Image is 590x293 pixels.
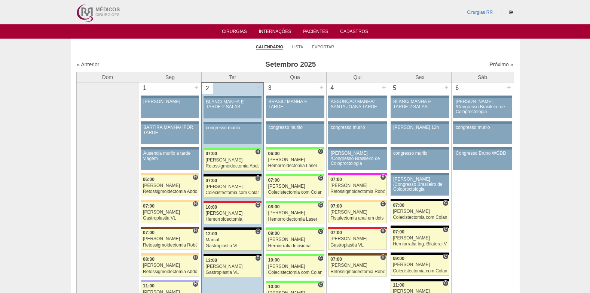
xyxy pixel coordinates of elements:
th: Qua [264,72,326,82]
div: Colecistectomia com Colangiografia VL [268,190,322,195]
span: Hospital [380,174,386,180]
span: 07:00 [143,230,155,235]
div: [PERSON_NAME] [206,158,260,163]
div: Key: Aviso [391,173,449,175]
div: congresso murilo [206,126,259,130]
div: Key: Brasil [266,254,324,256]
div: Gastroplastia VL [206,244,260,248]
a: Ausencia murilo a tarde viagem [141,149,199,170]
span: 12:00 [206,231,217,236]
a: Pacientes [303,29,328,36]
a: Cirurgias RR [467,10,493,15]
div: BLANC/ MANHÃ E TARDE 2 SALAS [393,99,447,109]
span: 07:00 [268,178,280,183]
a: BLANC/ MANHÃ E TARDE 2 SALAS [204,98,262,118]
a: H 07:00 [PERSON_NAME] Retossigmoidectomia Robótica [328,175,386,196]
div: [PERSON_NAME] /Congresso Brasileiro de Coloproctologia [331,151,384,166]
a: C 09:00 [PERSON_NAME] Herniorrafia Incisional [266,230,324,251]
a: C 07:00 [PERSON_NAME] Colecistectomia com Colangiografia VL [391,201,449,222]
div: 3 [264,82,276,94]
div: [PERSON_NAME] [143,236,197,241]
span: Consultório [443,227,448,233]
div: Hemorroidectomia Laser [268,163,322,168]
div: Retossigmoidectomia Abdominal VL [143,189,197,194]
div: Key: Aviso [141,147,199,149]
a: Cirurgias [222,29,247,35]
div: [PERSON_NAME] [330,183,385,188]
th: Dom [76,72,139,82]
div: Gastroplastia VL [206,270,260,275]
a: [PERSON_NAME] /Congresso Brasileiro de Coloproctologia [328,149,386,170]
a: C 07:00 [PERSON_NAME] Herniorrafia Ing. Bilateral VL [391,228,449,249]
a: Internações [259,29,291,36]
div: Key: Aviso [266,121,324,124]
a: BRASIL/ MANHÃ E TARDE [266,98,324,118]
div: Fistulectomia anal em dois tempos [330,216,385,221]
div: [PERSON_NAME] [206,184,260,189]
div: Colecistectomia com Colangiografia VL [393,215,447,220]
div: [PERSON_NAME] [143,210,197,215]
div: [PERSON_NAME] [206,264,260,269]
div: Key: Aviso [391,96,449,98]
a: BLANC/ MANHÃ E TARDE 2 SALAS [391,98,449,118]
div: Key: Bartira [328,200,386,202]
a: C 12:00 Marcal Gastroplastia VL [204,230,262,251]
div: Congresso Bruno WGDD [456,151,509,156]
div: Key: Santa Joana [328,253,386,256]
div: congresso murilo [269,125,322,130]
div: + [318,82,325,92]
div: Key: Aviso [391,147,449,149]
h3: Setembro 2025 [181,59,400,70]
div: Key: Aviso [453,96,511,98]
a: H 07:00 [PERSON_NAME] Gastroplastia VL [141,202,199,223]
a: Exportar [312,44,334,49]
div: Key: Aviso [141,96,199,98]
div: Key: Blanc [391,226,449,228]
div: Hemorroidectomia [206,217,260,222]
a: H 06:00 [PERSON_NAME] Retossigmoidectomia Abdominal VL [141,175,199,196]
div: [PERSON_NAME] [330,210,385,215]
div: Key: Bartira [141,253,199,256]
div: 4 [327,82,338,94]
span: 11:00 [143,283,155,289]
div: Key: Brasil [266,174,324,176]
a: C 07:00 [PERSON_NAME] Fistulectomia anal em dois tempos [328,202,386,223]
span: 08:30 [143,257,155,262]
a: H 07:00 [PERSON_NAME] Retossigmoidectomia Robótica [141,229,199,250]
a: [PERSON_NAME] 12h [391,124,449,144]
span: Consultório [318,175,323,181]
span: 07:00 [330,177,342,182]
div: [PERSON_NAME] [143,99,196,104]
div: Key: Brasil [204,148,262,150]
span: 10:00 [206,205,217,210]
span: 07:00 [206,151,217,156]
span: Hospital [193,281,198,287]
div: + [256,83,262,93]
a: H 07:00 [PERSON_NAME] Retossigmoidectomia Abdominal VL [204,150,262,171]
div: Key: Brasil [266,227,324,230]
div: congresso murilo [393,151,447,156]
div: Key: Bartira [141,200,199,202]
a: congresso murilo [266,124,324,144]
span: Hospital [255,149,261,155]
a: Cadastros [340,29,368,36]
span: Hospital [380,254,386,260]
span: 10:00 [268,257,280,263]
span: Consultório [255,229,261,235]
div: [PERSON_NAME] [330,263,385,268]
th: Ter [201,72,264,82]
a: [PERSON_NAME] /Congresso Brasileiro de Coloproctologia [391,175,449,196]
div: ASSUNÇÃO MANHÃ/ SANTA JOANA TARDE [331,99,384,109]
div: Key: Aviso [204,122,262,124]
a: « Anterior [77,61,100,67]
div: + [381,82,387,92]
th: Sáb [451,72,514,82]
a: H 07:00 [PERSON_NAME] Retossigmoidectomia Robótica [328,256,386,277]
div: [PERSON_NAME] [143,263,197,268]
div: Key: Blanc [391,279,449,281]
div: BRASIL/ MANHÃ E TARDE [269,99,322,109]
div: Ausencia murilo a tarde viagem [143,151,196,161]
a: Lista [292,44,303,49]
span: Consultório [318,282,323,288]
div: Key: Aviso [328,121,386,124]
